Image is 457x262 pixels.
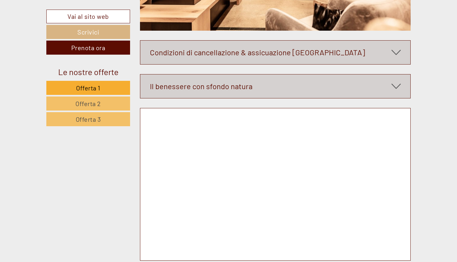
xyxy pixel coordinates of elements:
[76,84,100,92] span: Offerta 1
[140,41,411,64] div: Condizioni di cancellazione & assicuazione [GEOGRAPHIC_DATA]
[140,74,411,98] div: Il benessere con sfondo natura
[46,25,130,39] a: Scrivici
[218,166,252,180] button: Invia
[140,108,411,260] iframe: Frühsommer in der Ferienregion Kronplatz
[76,115,101,123] span: Offerta 3
[46,41,130,55] a: Prenota ora
[46,10,130,23] a: Vai al sito web
[46,66,130,78] div: Le nostre offerte
[75,100,101,107] span: Offerta 2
